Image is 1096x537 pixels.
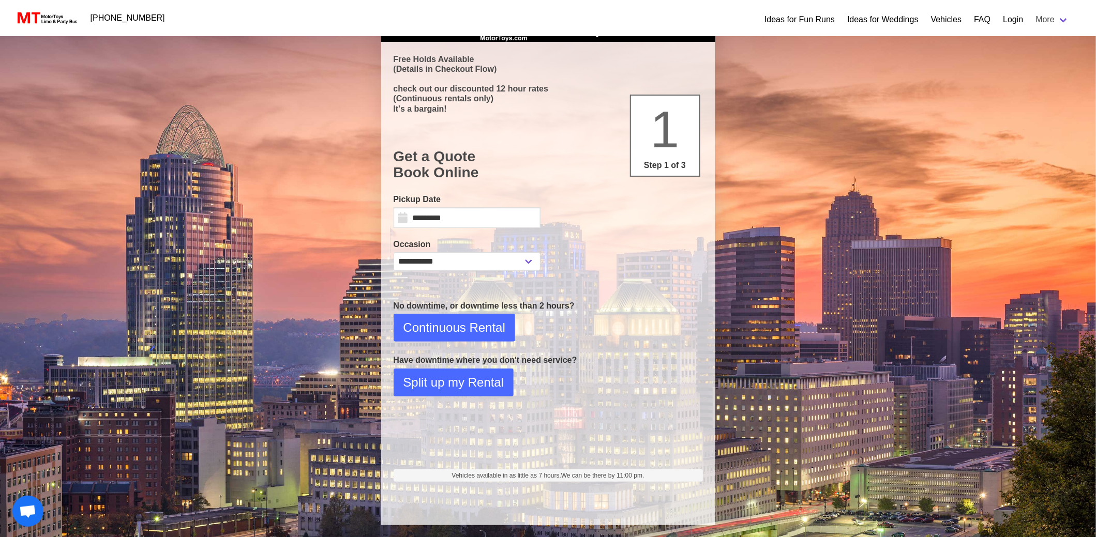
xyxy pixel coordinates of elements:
[394,238,541,251] label: Occasion
[403,373,504,392] span: Split up my Rental
[84,8,171,28] a: [PHONE_NUMBER]
[394,369,514,396] button: Split up my Rental
[394,193,541,206] label: Pickup Date
[403,318,505,337] span: Continuous Rental
[651,100,680,158] span: 1
[12,496,43,527] div: Open chat
[974,13,990,26] a: FAQ
[452,471,644,480] span: Vehicles available in as little as 7 hours.
[561,472,644,479] span: We can be there by 11:00 pm.
[394,354,703,366] p: Have downtime where you don't need service?
[847,13,919,26] a: Ideas for Weddings
[394,104,703,114] p: It's a bargain!
[14,11,78,25] img: MotorToys Logo
[394,94,703,103] p: (Continuous rentals only)
[394,148,703,181] h1: Get a Quote Book Online
[394,54,703,64] p: Free Holds Available
[394,314,515,342] button: Continuous Rental
[635,159,695,172] p: Step 1 of 3
[394,64,703,74] p: (Details in Checkout Flow)
[394,84,703,94] p: check out our discounted 12 hour rates
[764,13,835,26] a: Ideas for Fun Runs
[931,13,962,26] a: Vehicles
[1030,9,1075,30] a: More
[394,300,703,312] p: No downtime, or downtime less than 2 hours?
[1003,13,1023,26] a: Login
